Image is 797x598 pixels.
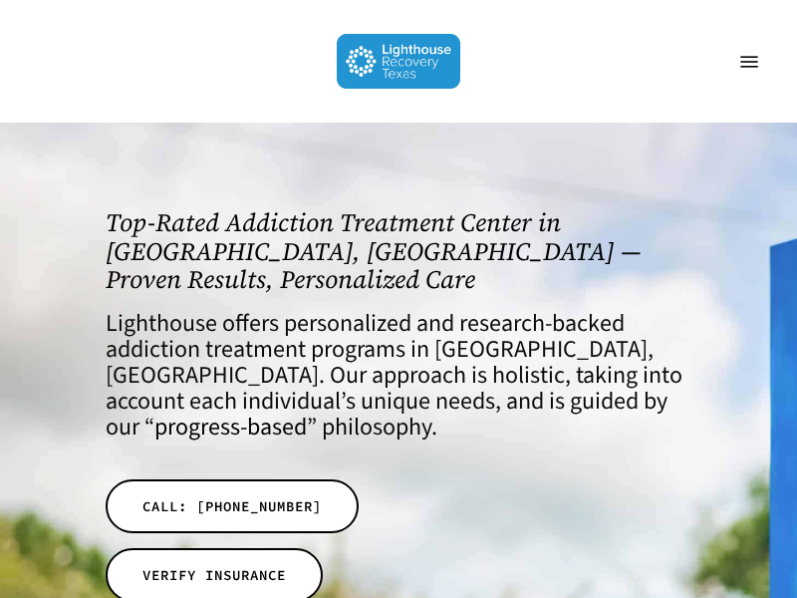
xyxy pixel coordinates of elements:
[154,410,307,445] a: progress-based
[142,496,322,516] span: CALL: [PHONE_NUMBER]
[106,311,691,441] h4: Lighthouse offers personalized and research-backed addiction treatment programs in [GEOGRAPHIC_DA...
[106,208,691,294] h1: Top-Rated Addiction Treatment Center in [GEOGRAPHIC_DATA], [GEOGRAPHIC_DATA] — Proven Results, Pe...
[337,34,461,89] img: Lighthouse Recovery Texas
[729,52,769,72] a: Navigation Menu
[106,479,359,533] a: CALL: [PHONE_NUMBER]
[142,565,286,585] span: VERIFY INSURANCE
